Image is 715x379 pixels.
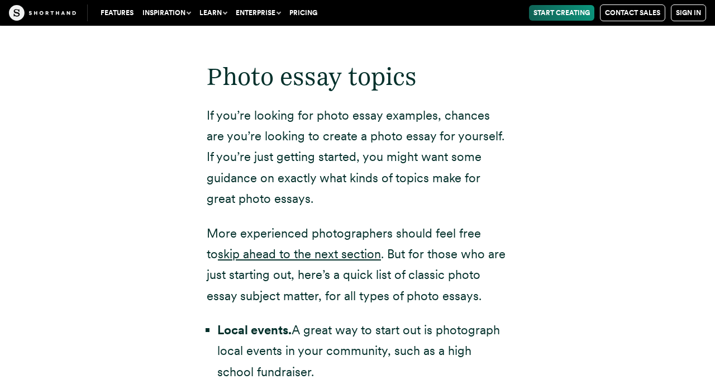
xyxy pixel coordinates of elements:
[195,5,231,21] button: Learn
[231,5,285,21] button: Enterprise
[285,5,322,21] a: Pricing
[217,323,292,337] strong: Local events.
[218,247,381,261] a: skip ahead to the next section
[529,5,594,21] a: Start Creating
[207,62,508,92] h2: Photo essay topics
[207,223,508,307] p: More experienced photographers should feel free to . But for those who are just starting out, her...
[138,5,195,21] button: Inspiration
[96,5,138,21] a: Features
[671,4,706,21] a: Sign in
[9,5,76,21] img: The Craft
[600,4,665,21] a: Contact Sales
[207,105,508,210] p: If you’re looking for photo essay examples, chances are you’re looking to create a photo essay fo...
